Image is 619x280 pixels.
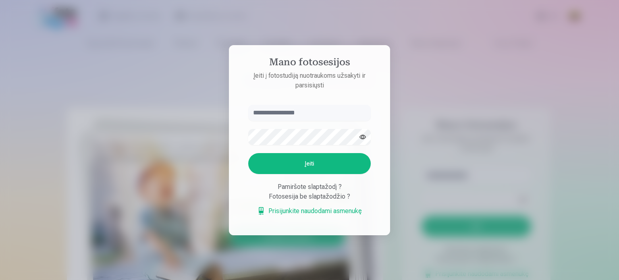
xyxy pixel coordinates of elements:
div: Pamiršote slaptažodį ? [248,182,371,192]
h4: Mano fotosesijos [240,56,379,71]
div: Fotosesija be slaptažodžio ? [248,192,371,201]
a: Prisijunkite naudodami asmenukę [257,206,362,216]
p: Įeiti į fotostudiją nuotraukoms užsakyti ir parsisiųsti [240,71,379,90]
button: Įeiti [248,153,371,174]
